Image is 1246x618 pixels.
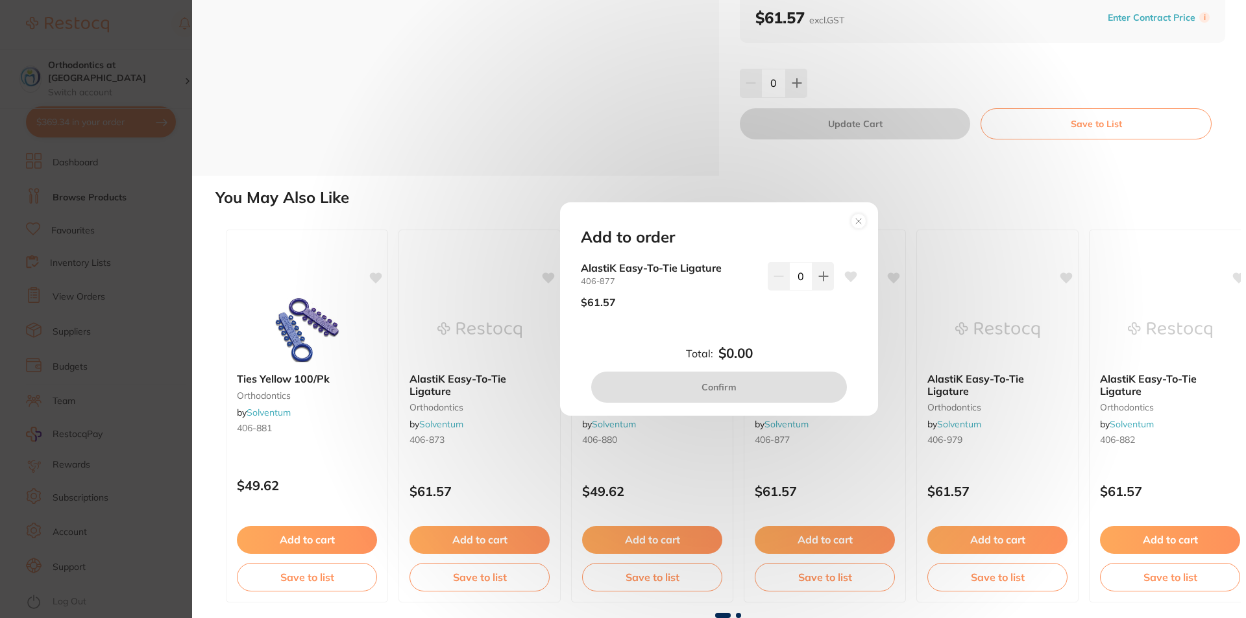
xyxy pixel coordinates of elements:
[581,228,675,246] h2: Add to order
[581,262,757,274] b: AlastiK Easy-To-Tie Ligature
[581,276,757,286] small: 406-877
[591,372,847,403] button: Confirm
[686,348,713,359] label: Total:
[718,346,753,361] b: $0.00
[581,296,616,308] p: $61.57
